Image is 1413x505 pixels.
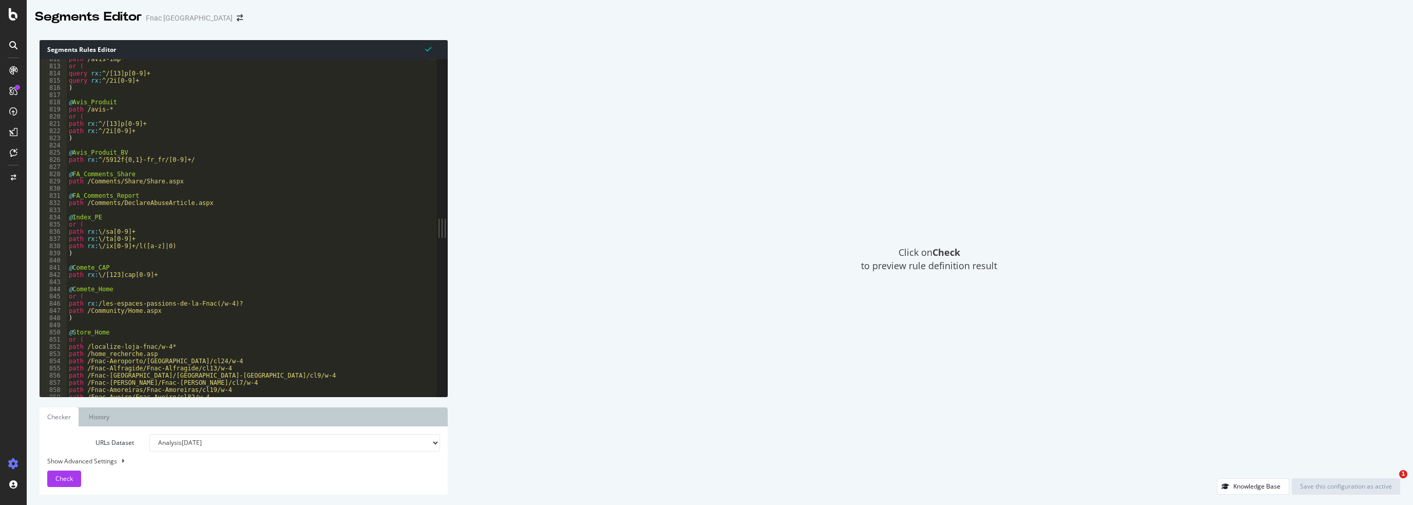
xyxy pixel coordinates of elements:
[40,307,67,314] div: 847
[40,286,67,293] div: 844
[40,185,67,192] div: 830
[932,246,960,258] strong: Check
[1233,482,1281,491] div: Knowledge Base
[40,228,67,235] div: 836
[40,271,67,278] div: 842
[81,407,117,426] a: History
[55,474,73,483] span: Check
[40,171,67,178] div: 828
[40,235,67,242] div: 837
[40,257,67,264] div: 840
[40,358,67,365] div: 854
[40,70,67,77] div: 814
[40,300,67,307] div: 846
[40,278,67,286] div: 843
[40,40,448,59] div: Segments Rules Editor
[40,91,67,99] div: 817
[40,135,67,142] div: 823
[1399,470,1407,478] span: 1
[861,246,997,272] span: Click on to preview rule definition result
[40,394,67,401] div: 859
[40,149,67,156] div: 825
[40,127,67,135] div: 822
[1217,478,1289,495] button: Knowledge Base
[237,14,243,22] div: arrow-right-arrow-left
[40,386,67,394] div: 858
[40,163,67,171] div: 827
[40,221,67,228] div: 835
[40,365,67,372] div: 855
[146,13,233,23] div: Fnac [GEOGRAPHIC_DATA]
[425,44,431,54] span: Syntax is valid
[1378,470,1403,495] iframe: Intercom live chat
[40,199,67,207] div: 832
[40,350,67,358] div: 853
[40,336,67,343] div: 851
[47,471,81,487] button: Check
[40,372,67,379] div: 856
[40,113,67,120] div: 820
[40,55,67,63] div: 812
[40,192,67,199] div: 831
[40,207,67,214] div: 833
[40,264,67,271] div: 841
[40,84,67,91] div: 816
[40,120,67,127] div: 821
[40,99,67,106] div: 818
[40,314,67,322] div: 848
[40,156,67,163] div: 826
[40,457,432,465] div: Show Advanced Settings
[40,242,67,250] div: 838
[40,106,67,113] div: 819
[40,63,67,70] div: 813
[40,407,79,426] a: Checker
[40,329,67,336] div: 850
[40,178,67,185] div: 829
[40,379,67,386] div: 857
[40,434,142,452] label: URLs Dataset
[1292,478,1400,495] button: Save this configuration as active
[40,250,67,257] div: 839
[40,322,67,329] div: 849
[1217,482,1289,491] a: Knowledge Base
[40,343,67,350] div: 852
[35,8,142,26] div: Segments Editor
[40,142,67,149] div: 824
[40,214,67,221] div: 834
[40,77,67,84] div: 815
[1300,482,1392,491] div: Save this configuration as active
[40,293,67,300] div: 845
